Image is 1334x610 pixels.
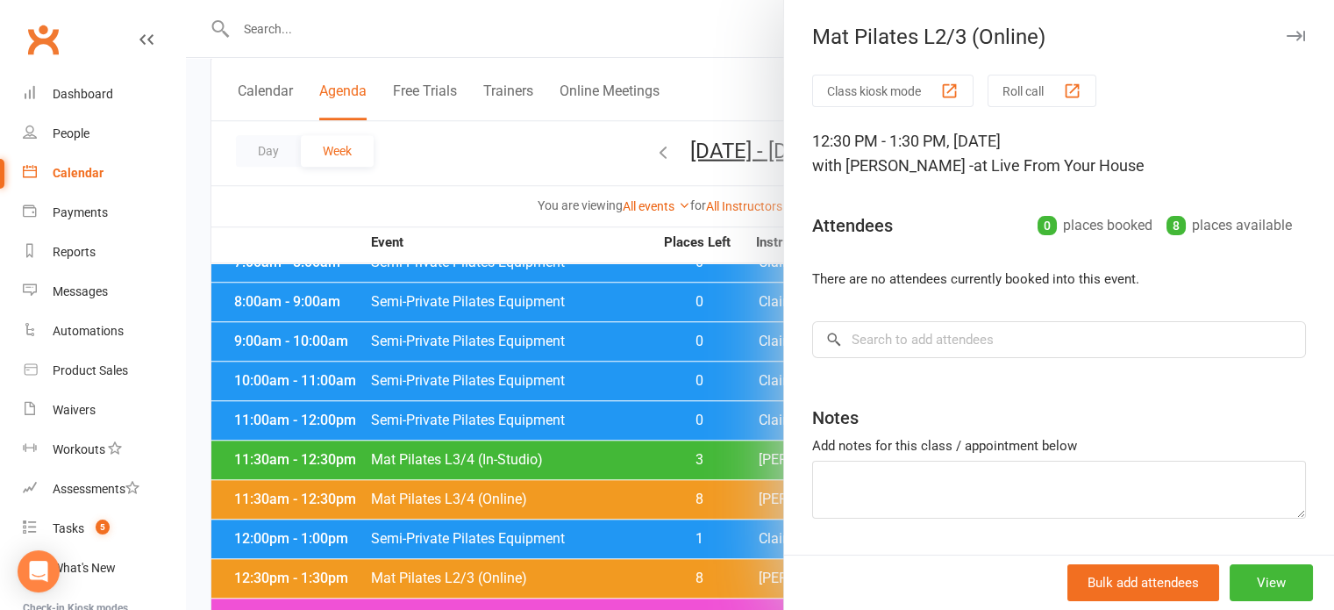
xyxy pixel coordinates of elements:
div: Attendees [812,213,893,238]
div: Add notes for this class / appointment below [812,435,1306,456]
a: Assessments [23,470,185,509]
a: Workouts [23,430,185,470]
a: Payments [23,193,185,233]
a: Automations [23,312,185,351]
a: Calendar [23,154,185,193]
div: Product Sales [53,363,128,377]
div: Open Intercom Messenger [18,550,60,592]
button: View [1230,564,1313,601]
span: 5 [96,520,110,535]
span: with [PERSON_NAME] - [812,156,974,175]
a: Messages [23,272,185,312]
a: People [23,114,185,154]
div: Payments [53,205,108,219]
a: Reports [23,233,185,272]
input: Search to add attendees [812,321,1306,358]
a: Clubworx [21,18,65,61]
li: There are no attendees currently booked into this event. [812,269,1306,290]
div: Reports [53,245,96,259]
div: Mat Pilates L2/3 (Online) [784,25,1334,49]
div: Automations [53,324,124,338]
div: People [53,126,89,140]
button: Bulk add attendees [1067,564,1219,601]
div: Tasks [53,521,84,535]
div: places booked [1038,213,1152,238]
div: What's New [53,561,116,575]
button: Roll call [988,75,1096,107]
div: Waivers [53,403,96,417]
div: Messages [53,284,108,298]
div: Dashboard [53,87,113,101]
div: 8 [1166,216,1186,235]
a: Dashboard [23,75,185,114]
a: Waivers [23,391,185,430]
div: 12:30 PM - 1:30 PM, [DATE] [812,129,1306,178]
div: Workouts [53,442,105,456]
a: Product Sales [23,351,185,391]
div: Notes [812,405,859,430]
div: Calendar [53,166,103,180]
span: at Live From Your House [974,156,1145,175]
a: Tasks 5 [23,509,185,549]
button: Class kiosk mode [812,75,974,107]
div: Assessments [53,482,139,496]
a: What's New [23,549,185,588]
div: 0 [1038,216,1057,235]
div: places available [1166,213,1292,238]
